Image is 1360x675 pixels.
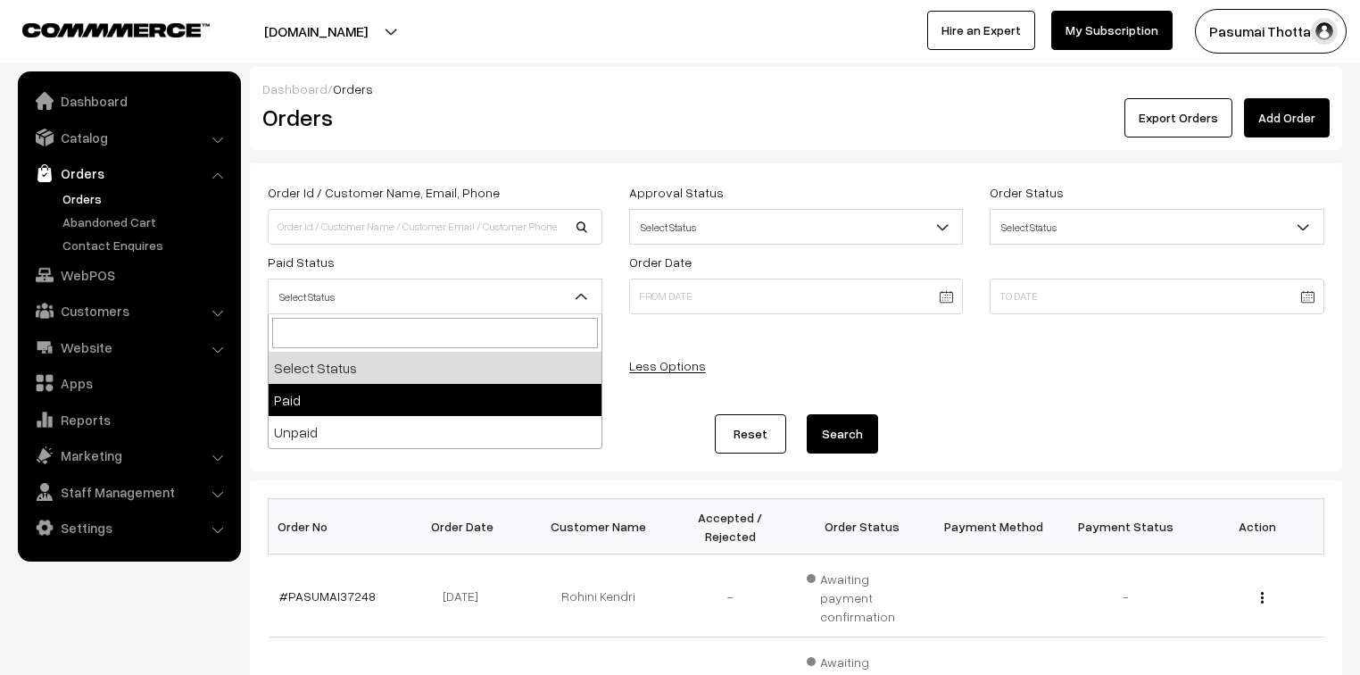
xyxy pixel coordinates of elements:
[532,499,664,554] th: Customer Name
[927,11,1035,50] a: Hire an Expert
[630,212,963,243] span: Select Status
[400,554,532,637] td: [DATE]
[629,253,692,271] label: Order Date
[22,331,235,363] a: Website
[664,499,796,554] th: Accepted / Rejected
[22,439,235,471] a: Marketing
[1060,499,1192,554] th: Payment Status
[1261,592,1264,604] img: Menu
[268,183,500,202] label: Order Id / Customer Name, Email, Phone
[202,9,430,54] button: [DOMAIN_NAME]
[262,79,1330,98] div: /
[333,81,373,96] span: Orders
[22,121,235,154] a: Catalog
[629,358,706,373] a: Less Options
[22,23,210,37] img: COMMMERCE
[990,183,1064,202] label: Order Status
[400,499,532,554] th: Order Date
[268,253,335,271] label: Paid Status
[990,279,1324,314] input: To Date
[269,281,601,312] span: Select Status
[991,212,1323,243] span: Select Status
[269,499,401,554] th: Order No
[928,499,1060,554] th: Payment Method
[268,209,602,245] input: Order Id / Customer Name / Customer Email / Customer Phone
[664,554,796,637] td: -
[1311,18,1338,45] img: user
[532,554,664,637] td: Rohini Kendri
[262,81,328,96] a: Dashboard
[279,588,376,604] a: #PASUMAI37248
[58,236,235,254] a: Contact Enquires
[22,404,235,436] a: Reports
[22,85,235,117] a: Dashboard
[1195,9,1347,54] button: Pasumai Thotta…
[269,384,601,416] li: Paid
[58,212,235,231] a: Abandoned Cart
[262,104,601,131] h2: Orders
[22,476,235,508] a: Staff Management
[58,189,235,208] a: Orders
[22,157,235,189] a: Orders
[22,259,235,291] a: WebPOS
[269,416,601,448] li: Unpaid
[807,414,878,454] button: Search
[22,367,235,399] a: Apps
[629,183,724,202] label: Approval Status
[269,352,601,384] li: Select Status
[268,279,602,314] span: Select Status
[22,512,235,544] a: Settings
[807,565,917,626] span: Awaiting payment confirmation
[1051,11,1173,50] a: My Subscription
[1124,98,1232,137] button: Export Orders
[22,18,178,39] a: COMMMERCE
[715,414,786,454] a: Reset
[629,209,964,245] span: Select Status
[629,279,964,314] input: From Date
[1192,499,1324,554] th: Action
[1060,554,1192,637] td: -
[1244,98,1330,137] a: Add Order
[990,209,1324,245] span: Select Status
[22,295,235,327] a: Customers
[796,499,928,554] th: Order Status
